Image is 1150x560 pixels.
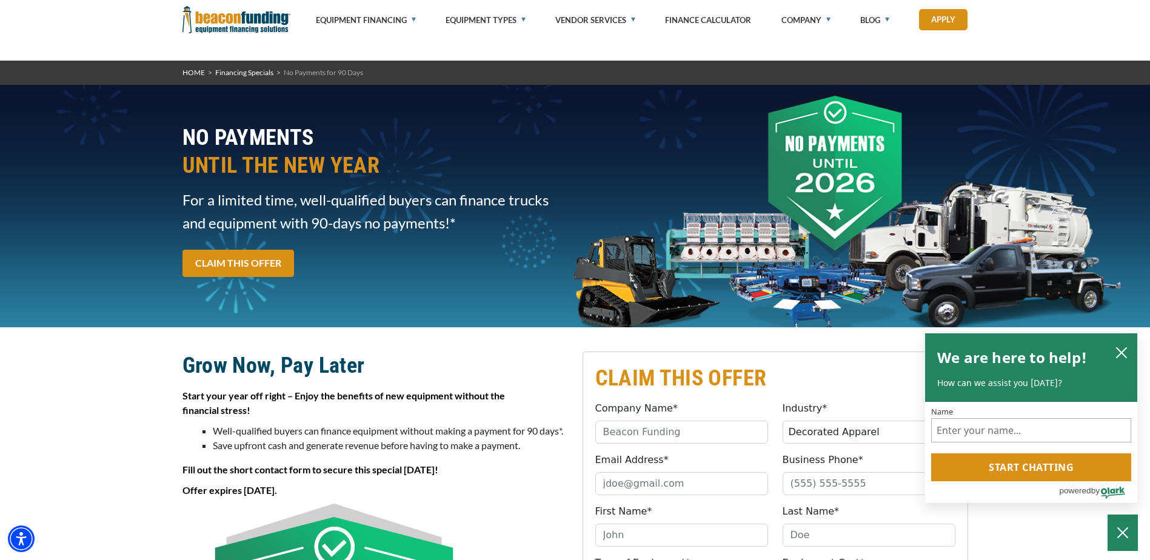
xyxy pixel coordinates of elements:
a: Apply [919,9,968,30]
input: John [595,524,768,547]
strong: Offer expires [DATE]. [182,484,277,496]
h2: NO PAYMENTS [182,124,568,179]
strong: Start your year off right – Enjoy the benefits of new equipment without the financial stress! [182,390,505,416]
label: First Name* [595,504,652,519]
label: Company Name* [595,401,678,416]
input: Beacon Funding [595,421,768,444]
a: Financing Specials [215,68,273,77]
a: HOME [182,68,205,77]
a: CLAIM THIS OFFER [182,250,294,277]
span: by [1091,483,1100,498]
h2: Grow Now, Pay Later [182,352,568,379]
a: Powered by Olark - open in a new tab [1059,482,1137,502]
button: Start chatting [931,453,1131,481]
label: Last Name* [783,504,840,519]
span: UNTIL THE NEW YEAR [182,152,568,179]
span: For a limited time, well-qualified buyers can finance trucks and equipment with 90-days no paymen... [182,188,568,235]
h2: CLAIM THIS OFFER [595,364,955,392]
strong: Fill out the short contact form to secure this special [DATE]! [182,464,438,475]
div: Accessibility Menu [8,525,35,552]
label: Name [931,408,1131,416]
h2: We are here to help! [937,345,1087,370]
li: Save upfront cash and generate revenue before having to make a payment. [213,438,568,453]
span: No Payments for 90 Days [284,68,363,77]
input: (555) 555-5555 [783,472,955,495]
input: Doe [783,524,955,547]
label: Industry* [783,401,827,416]
p: How can we assist you [DATE]? [937,377,1125,389]
button: Close Chatbox [1108,515,1138,551]
button: close chatbox [1112,344,1131,361]
span: powered [1059,483,1091,498]
input: jdoe@gmail.com [595,472,768,495]
input: Name [931,418,1131,442]
label: Email Address* [595,453,669,467]
li: Well-qualified buyers can finance equipment without making a payment for 90 days*. [213,424,568,438]
label: Business Phone* [783,453,863,467]
div: olark chatbox [924,333,1138,504]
